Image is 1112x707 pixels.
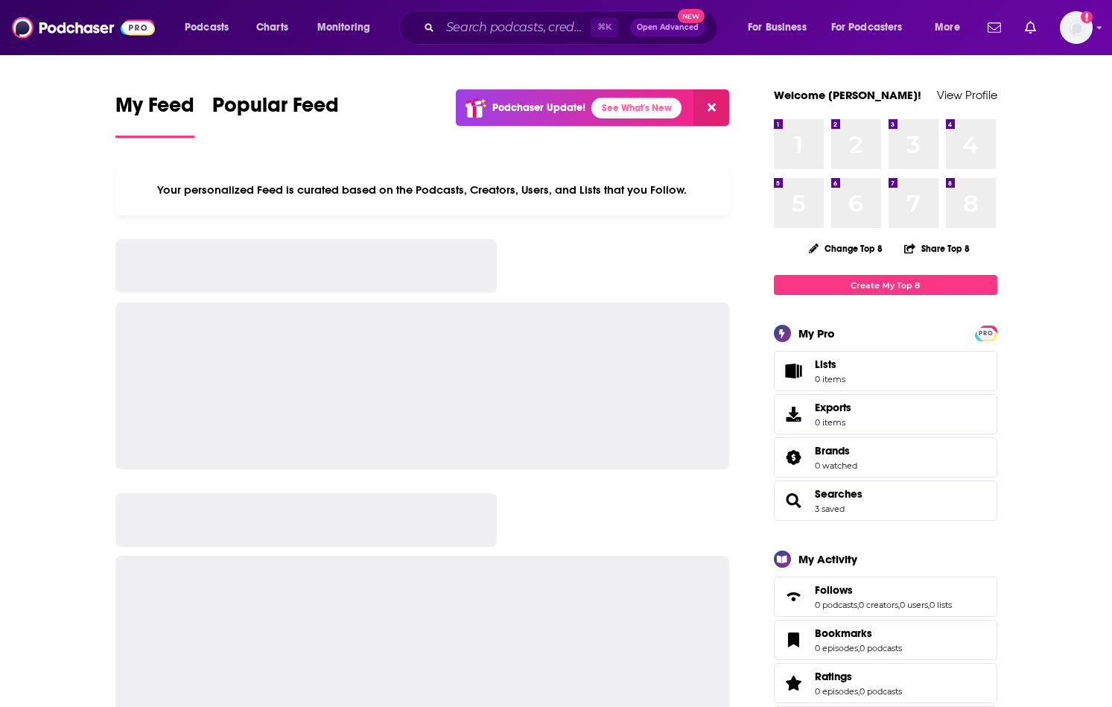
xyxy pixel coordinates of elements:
[815,583,952,597] a: Follows
[748,17,807,38] span: For Business
[859,600,898,610] a: 0 creators
[798,552,857,566] div: My Activity
[815,627,872,640] span: Bookmarks
[977,328,995,339] span: PRO
[800,239,892,258] button: Change Top 8
[115,92,194,127] span: My Feed
[185,17,229,38] span: Podcasts
[798,326,835,340] div: My Pro
[637,24,699,31] span: Open Advanced
[815,504,845,514] a: 3 saved
[937,88,997,102] a: View Profile
[774,394,997,434] a: Exports
[737,16,825,39] button: open menu
[779,404,809,425] span: Exports
[774,437,997,478] span: Brands
[779,490,809,511] a: Searches
[779,630,809,650] a: Bookmarks
[928,600,930,610] span: ,
[858,686,860,697] span: ,
[903,234,970,263] button: Share Top 8
[815,358,836,371] span: Lists
[1060,11,1093,44] span: Logged in as LaurenOlvera101
[678,9,705,23] span: New
[779,447,809,468] a: Brands
[307,16,390,39] button: open menu
[591,98,682,118] a: See What's New
[440,16,591,39] input: Search podcasts, credits, & more...
[898,600,900,610] span: ,
[815,358,845,371] span: Lists
[1081,11,1093,23] svg: Add a profile image
[115,92,194,138] a: My Feed
[815,670,902,683] a: Ratings
[977,327,995,338] a: PRO
[1060,11,1093,44] button: Show profile menu
[815,401,851,414] span: Exports
[774,481,997,521] span: Searches
[860,686,902,697] a: 0 podcasts
[779,586,809,607] a: Follows
[256,17,288,38] span: Charts
[815,670,852,683] span: Ratings
[1060,11,1093,44] img: User Profile
[815,444,850,457] span: Brands
[924,16,979,39] button: open menu
[930,600,952,610] a: 0 lists
[1019,15,1042,40] a: Show notifications dropdown
[774,663,997,703] span: Ratings
[630,19,705,37] button: Open AdvancedNew
[900,600,928,610] a: 0 users
[860,643,902,653] a: 0 podcasts
[774,351,997,391] a: Lists
[815,600,857,610] a: 0 podcasts
[591,18,618,37] span: ⌘ K
[822,16,924,39] button: open menu
[212,92,339,127] span: Popular Feed
[174,16,248,39] button: open menu
[115,165,730,215] div: Your personalized Feed is curated based on the Podcasts, Creators, Users, and Lists that you Follow.
[815,417,851,428] span: 0 items
[774,88,921,102] a: Welcome [PERSON_NAME]!
[774,620,997,660] span: Bookmarks
[815,686,858,697] a: 0 episodes
[247,16,297,39] a: Charts
[12,13,155,42] img: Podchaser - Follow, Share and Rate Podcasts
[857,600,859,610] span: ,
[492,101,585,114] p: Podchaser Update!
[815,583,853,597] span: Follows
[982,15,1007,40] a: Show notifications dropdown
[413,10,732,45] div: Search podcasts, credits, & more...
[779,673,809,694] a: Ratings
[774,275,997,295] a: Create My Top 8
[815,643,858,653] a: 0 episodes
[815,627,902,640] a: Bookmarks
[317,17,370,38] span: Monitoring
[935,17,960,38] span: More
[815,374,845,384] span: 0 items
[815,444,857,457] a: Brands
[774,577,997,617] span: Follows
[815,460,857,471] a: 0 watched
[212,92,339,138] a: Popular Feed
[831,17,903,38] span: For Podcasters
[815,487,862,501] a: Searches
[779,361,809,381] span: Lists
[858,643,860,653] span: ,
